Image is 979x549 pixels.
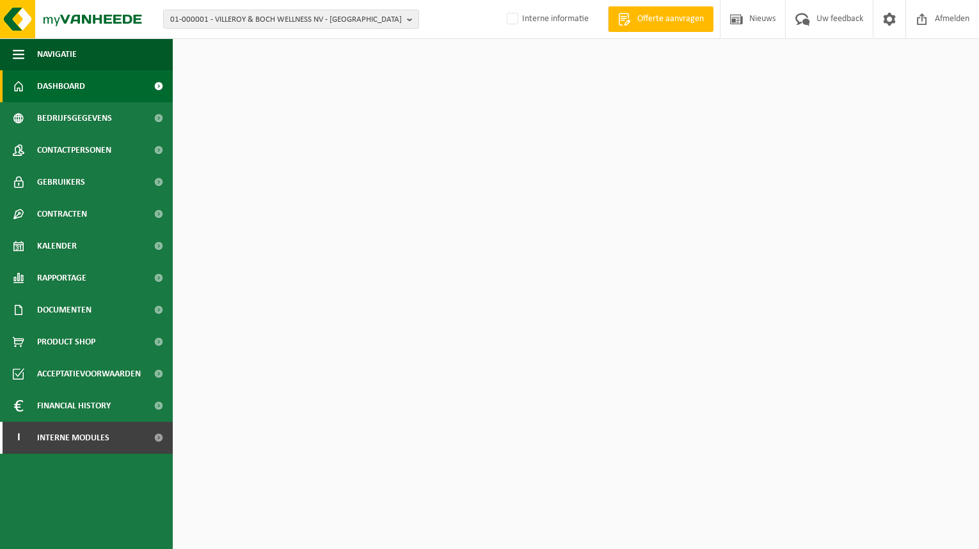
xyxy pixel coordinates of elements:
span: Contactpersonen [37,134,111,166]
span: 01-000001 - VILLEROY & BOCH WELLNESS NV - [GEOGRAPHIC_DATA] [170,10,402,29]
span: Gebruikers [37,166,85,198]
span: Dashboard [37,70,85,102]
label: Interne informatie [504,10,589,29]
span: Bedrijfsgegevens [37,102,112,134]
span: Navigatie [37,38,77,70]
span: Kalender [37,230,77,262]
span: Offerte aanvragen [634,13,707,26]
span: Acceptatievoorwaarden [37,358,141,390]
span: Contracten [37,198,87,230]
span: Documenten [37,294,92,326]
span: Financial History [37,390,111,422]
span: I [13,422,24,454]
span: Rapportage [37,262,86,294]
span: Product Shop [37,326,95,358]
a: Offerte aanvragen [608,6,713,32]
button: 01-000001 - VILLEROY & BOCH WELLNESS NV - [GEOGRAPHIC_DATA] [163,10,419,29]
span: Interne modules [37,422,109,454]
